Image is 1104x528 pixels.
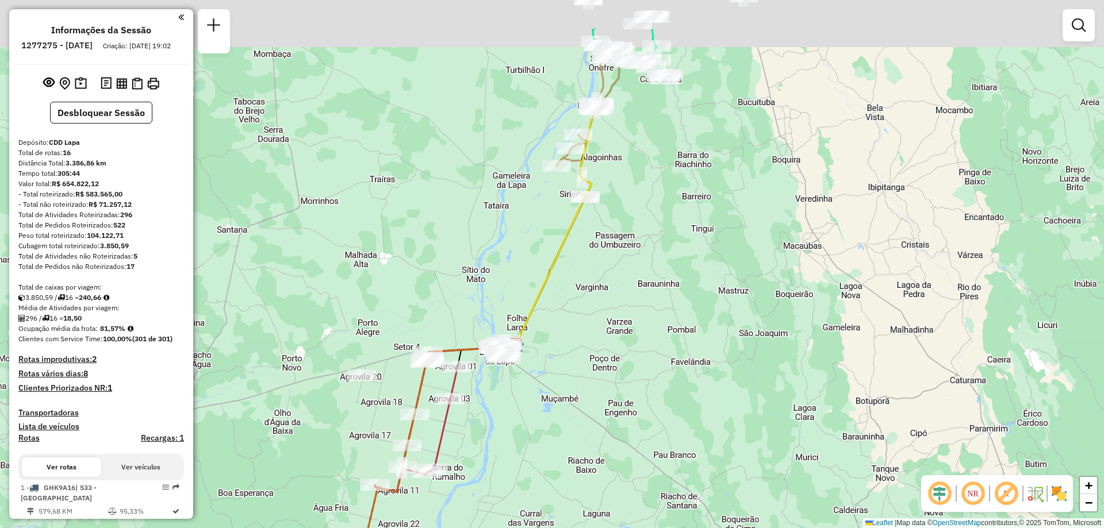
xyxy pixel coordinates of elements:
a: Zoom in [1080,477,1097,494]
div: Peso total roteirizado: [18,230,184,241]
div: - Total roteirizado: [18,189,184,199]
button: Ver rotas [22,457,101,477]
strong: 1 [108,383,112,393]
div: Atividade não roteirizada - GRACINETE JESUS [347,369,376,381]
strong: 8 [83,368,88,379]
button: Ver veículos [101,457,181,477]
div: Cubagem total roteirizado: [18,241,184,251]
div: - Total não roteirizado: [18,199,184,210]
a: OpenStreetMap [933,519,982,527]
h6: 1277275 - [DATE] [21,40,93,51]
h4: Rotas improdutivas: [18,354,184,364]
span: | [895,519,896,527]
h4: Lista de veículos [18,422,184,431]
span: | 533 - [GEOGRAPHIC_DATA] [21,483,97,502]
strong: 100,00% [103,334,132,343]
i: Distância Total [27,508,34,515]
em: Média calculada utilizando a maior ocupação (%Peso ou %Cubagem) de cada rota da sessão. Rotas cro... [128,325,133,332]
strong: 305:44 [57,169,80,178]
div: Total de rotas: [18,148,184,158]
strong: CDD Lapa [49,138,80,147]
button: Painel de Sugestão [72,75,89,93]
div: Valor total: [18,179,184,189]
div: Tempo total: [18,168,184,179]
span: 1 - [21,483,97,502]
i: Rota otimizada [172,508,179,515]
strong: 296 [120,210,132,219]
strong: 2 [92,354,97,364]
h4: Recargas: 1 [141,433,184,443]
strong: 18,50 [63,314,82,322]
a: Exibir filtros [1067,14,1090,37]
h4: Rotas vários dias: [18,369,184,379]
button: Visualizar Romaneio [129,75,145,92]
div: Total de Atividades não Roteirizadas: [18,251,184,261]
em: Opções [162,484,169,491]
button: Logs desbloquear sessão [98,75,114,93]
em: Rota exportada [172,484,179,491]
button: Exibir sessão original [41,74,57,93]
a: Clique aqui para minimizar o painel [178,10,184,24]
span: + [1085,478,1092,492]
strong: 240,66 [79,293,101,302]
i: Total de rotas [42,315,49,322]
button: Centralizar mapa no depósito ou ponto de apoio [57,75,72,93]
strong: (301 de 301) [132,334,172,343]
i: Total de Atividades [18,315,25,322]
strong: 3.386,86 km [66,159,106,167]
strong: 3.850,59 [100,241,129,250]
img: Fluxo de ruas [1026,484,1044,503]
div: Total de caixas por viagem: [18,282,184,292]
span: Clientes com Service Time: [18,334,103,343]
i: Cubagem total roteirizado [18,294,25,301]
strong: 81,57% [100,324,125,333]
div: Depósito: [18,137,184,148]
img: Exibir/Ocultar setores [1050,484,1068,503]
div: Média de Atividades por viagem: [18,303,184,313]
span: Exibir rótulo [992,480,1020,507]
div: 296 / 16 = [18,313,184,323]
div: Total de Pedidos não Roteirizados: [18,261,184,272]
strong: R$ 583.565,00 [75,190,122,198]
a: Zoom out [1080,494,1097,511]
span: GHK9A16 [44,483,75,492]
button: Desbloquear Sessão [50,102,152,124]
td: 95,33% [119,506,170,517]
div: Distância Total: [18,158,184,168]
span: Ocultar NR [959,480,987,507]
h4: Transportadoras [18,408,184,418]
div: Total de Atividades Roteirizadas: [18,210,184,220]
h4: Clientes Priorizados NR: [18,383,184,393]
div: Criação: [DATE] 19:02 [98,41,175,51]
button: Visualizar relatório de Roteirização [114,75,129,91]
strong: R$ 654.822,12 [52,179,99,188]
strong: 5 [133,252,137,260]
a: Nova sessão e pesquisa [202,14,225,40]
strong: 104.122,71 [87,231,124,240]
span: − [1085,495,1092,510]
i: Meta Caixas/viagem: 206,52 Diferença: 34,14 [103,294,109,301]
i: Total de rotas [57,294,65,301]
h4: Informações da Sessão [51,25,151,36]
span: Ocultar deslocamento [926,480,953,507]
a: Rotas [18,433,40,443]
button: Imprimir Rotas [145,75,162,92]
i: % de utilização do peso [108,508,117,515]
strong: 16 [63,148,71,157]
div: 3.850,59 / 16 = [18,292,184,303]
strong: R$ 71.257,12 [89,200,132,209]
div: Total de Pedidos Roteirizados: [18,220,184,230]
td: 579,68 KM [38,506,108,517]
div: Map data © contributors,© 2025 TomTom, Microsoft [862,518,1104,528]
strong: 522 [113,221,125,229]
a: Leaflet [865,519,893,527]
strong: 17 [126,262,135,271]
span: Ocupação média da frota: [18,324,98,333]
